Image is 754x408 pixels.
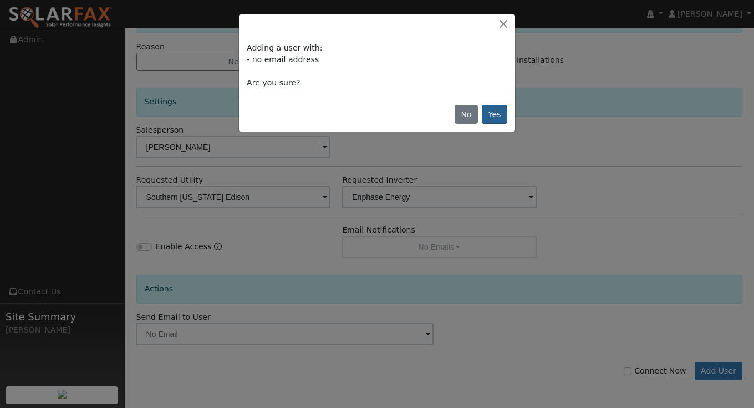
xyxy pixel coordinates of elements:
[455,105,478,124] button: No
[247,78,300,87] span: Are you sure?
[247,43,322,52] span: Adding a user with:
[496,18,511,30] button: Close
[247,55,319,64] span: - no email address
[482,105,507,124] button: Yes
